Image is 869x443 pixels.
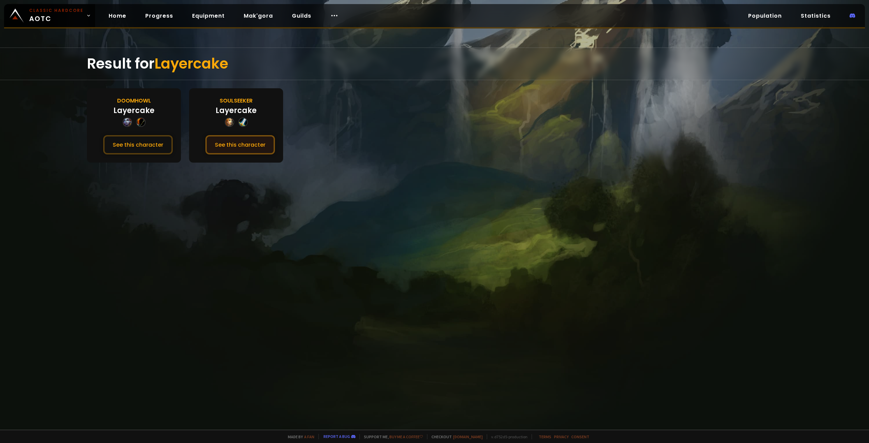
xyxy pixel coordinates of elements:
[220,96,253,105] div: Soulseeker
[359,434,423,439] span: Support me,
[205,135,275,154] button: See this character
[554,434,569,439] a: Privacy
[427,434,483,439] span: Checkout
[29,7,84,24] span: AOTC
[453,434,483,439] a: [DOMAIN_NAME]
[571,434,589,439] a: Consent
[539,434,551,439] a: Terms
[140,9,179,23] a: Progress
[87,48,782,80] div: Result for
[743,9,787,23] a: Population
[286,9,317,23] a: Guilds
[487,434,528,439] span: v. d752d5 - production
[103,9,132,23] a: Home
[154,54,228,74] span: Layercake
[323,434,350,439] a: Report a bug
[103,135,173,154] button: See this character
[29,7,84,14] small: Classic Hardcore
[389,434,423,439] a: Buy me a coffee
[284,434,314,439] span: Made by
[238,9,278,23] a: Mak'gora
[187,9,230,23] a: Equipment
[117,96,151,105] div: Doomhowl
[216,105,257,116] div: Layercake
[795,9,836,23] a: Statistics
[4,4,95,27] a: Classic HardcoreAOTC
[113,105,154,116] div: Layercake
[304,434,314,439] a: a fan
